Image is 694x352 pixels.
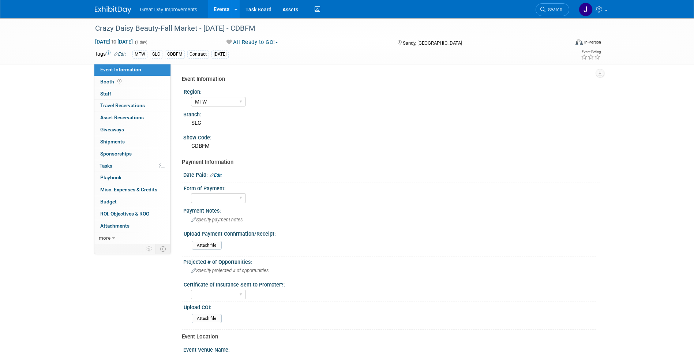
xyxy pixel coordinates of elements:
a: Sponsorships [94,148,170,160]
span: Misc. Expenses & Credits [100,187,157,192]
span: Event Information [100,67,141,72]
div: Event Location [182,333,594,341]
a: Attachments [94,220,170,232]
span: Giveaways [100,127,124,132]
span: Asset Reservations [100,115,144,120]
a: Shipments [94,136,170,148]
a: Budget [94,196,170,208]
div: Show Code: [183,132,600,141]
div: Date Paid: [183,169,600,179]
span: Attachments [100,223,130,229]
a: Event Information [94,64,170,76]
div: In-Person [584,40,601,45]
div: CDBFM [189,141,594,152]
span: Budget [100,199,117,205]
a: Asset Reservations [94,112,170,124]
a: Edit [210,173,222,178]
a: Giveaways [94,124,170,136]
a: Staff [94,88,170,100]
span: Booth [100,79,123,85]
div: Certificate of Insurance Sent to Promoter?: [184,279,596,288]
img: ExhibitDay [95,6,131,14]
div: Branch: [183,109,600,118]
div: Upload Payment Confirmation/Receipt: [184,228,596,237]
a: Misc. Expenses & Credits [94,184,170,196]
div: MTW [132,50,147,58]
span: ROI, Objectives & ROO [100,211,149,217]
a: Booth [94,76,170,88]
a: Edit [114,52,126,57]
span: Booth not reserved yet [116,79,123,84]
a: Playbook [94,172,170,184]
img: Format-Inperson.png [575,39,583,45]
span: to [110,39,117,45]
div: Upload COI: [184,302,596,311]
span: [DATE] [DATE] [95,38,133,45]
div: Payment Notes: [183,205,600,214]
span: (1 day) [134,40,147,45]
a: more [94,232,170,244]
span: Playbook [100,175,121,180]
span: Sponsorships [100,151,132,157]
button: All Ready to GO! [224,38,281,46]
div: SLC [150,50,162,58]
div: Event Information [182,75,594,83]
div: Contract [187,50,209,58]
div: Form of Payment: [184,183,596,192]
div: [DATE] [211,50,229,58]
a: Search [536,3,569,16]
span: Specify payment notes [191,217,243,222]
div: Projected # of Opportunities: [183,256,600,266]
div: Event Format [526,38,601,49]
span: more [99,235,110,241]
a: Tasks [94,160,170,172]
td: Personalize Event Tab Strip [143,244,156,254]
div: SLC [189,117,594,129]
div: Region: [184,86,596,96]
span: Staff [100,91,111,97]
img: Jennifer Hockstra [579,3,593,16]
span: Tasks [100,163,112,169]
a: Travel Reservations [94,100,170,112]
td: Tags [95,50,126,59]
span: Search [545,7,562,12]
div: Payment Information [182,158,594,166]
span: Shipments [100,139,125,145]
div: Event Rating [581,50,601,54]
div: CDBFM [165,50,185,58]
a: ROI, Objectives & ROO [94,208,170,220]
span: Travel Reservations [100,102,145,108]
td: Toggle Event Tabs [155,244,170,254]
span: Specify projected # of opportunities [191,268,269,273]
span: Great Day Improvements [140,7,197,12]
div: Crazy Daisy Beauty-Fall Market - [DATE] - CDBFM [93,22,558,35]
span: Sandy, [GEOGRAPHIC_DATA] [403,40,462,46]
